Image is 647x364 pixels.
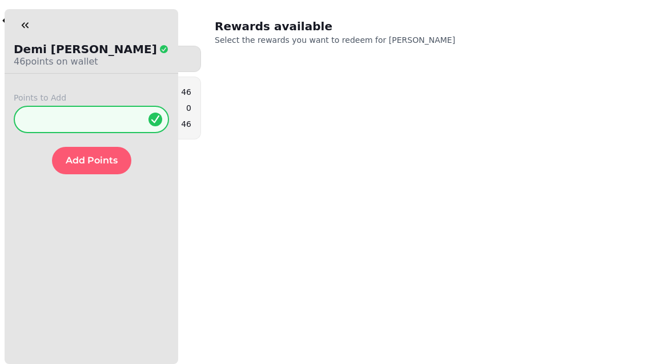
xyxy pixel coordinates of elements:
[389,35,455,45] span: [PERSON_NAME]
[14,55,168,69] p: 46 points on wallet
[14,92,169,103] label: Points to Add
[14,41,157,57] p: Demi [PERSON_NAME]
[181,86,191,98] p: 46
[215,18,434,34] h2: Rewards available
[181,118,191,130] p: 46
[186,102,191,114] p: 0
[52,147,131,174] button: Add Points
[215,34,507,46] p: Select the rewards you want to redeem for
[66,156,118,165] span: Add Points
